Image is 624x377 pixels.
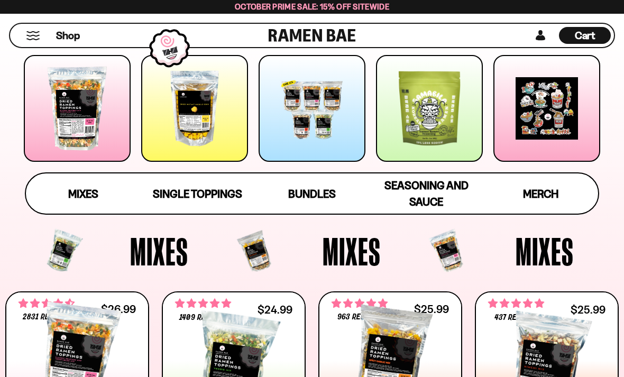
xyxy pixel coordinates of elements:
span: October Prime Sale: 15% off Sitewide [235,2,389,12]
span: Bundles [288,187,336,200]
span: Seasoning and Sauce [384,179,469,208]
span: Mixes [516,232,574,271]
div: $24.99 [258,305,292,315]
span: Mixes [323,232,381,271]
a: Merch [484,173,598,214]
span: 4.76 stars [175,297,231,310]
div: Cart [559,24,611,47]
span: 437 reviews [494,314,538,322]
span: Single Toppings [153,187,242,200]
button: Mobile Menu Trigger [26,31,40,40]
a: Seasoning and Sauce [369,173,483,214]
span: 4.75 stars [332,297,388,310]
span: 4.76 stars [488,297,544,310]
div: $25.99 [571,305,605,315]
span: Merch [523,187,558,200]
a: Shop [56,27,80,44]
span: 1409 reviews [179,314,226,322]
span: Mixes [130,232,188,271]
a: Mixes [26,173,140,214]
span: 4.68 stars [19,297,75,310]
span: Mixes [68,187,98,200]
a: Bundles [255,173,369,214]
span: Shop [56,29,80,43]
a: Single Toppings [140,173,254,214]
span: Cart [575,29,595,42]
